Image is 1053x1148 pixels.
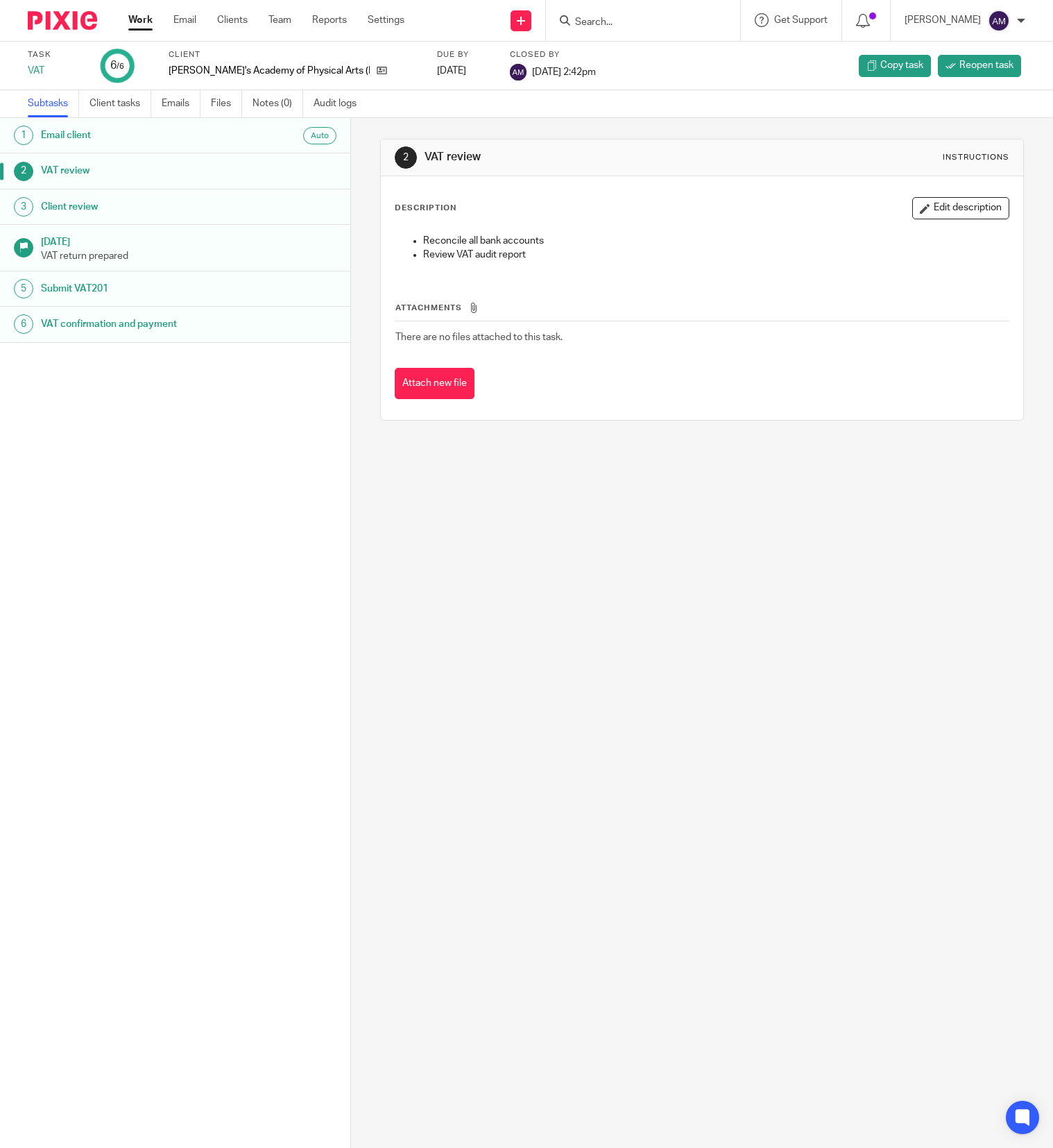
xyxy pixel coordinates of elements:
a: Email [173,13,196,27]
a: Subtasks [28,90,79,117]
a: Files [211,90,242,117]
div: 3 [14,197,33,217]
span: Attachments [395,304,462,312]
div: 6 [14,314,33,334]
button: Edit description [912,197,1009,219]
span: There are no files attached to this task. [395,332,563,342]
div: 2 [395,146,417,169]
img: svg%3E [988,10,1010,32]
span: Reopen task [959,58,1013,72]
span: Copy task [880,58,923,72]
label: Due by [437,49,493,60]
div: 5 [14,279,33,298]
a: Work [128,13,153,27]
div: VAT [28,64,83,78]
span: [DATE] 2:42pm [532,67,596,76]
div: 2 [14,162,33,181]
label: Closed by [510,49,596,60]
h1: VAT review [41,160,238,181]
a: Reopen task [938,55,1021,77]
h1: Submit VAT201 [41,278,238,299]
a: Clients [217,13,248,27]
a: Emails [162,90,200,117]
h1: Client review [41,196,238,217]
a: Client tasks [89,90,151,117]
div: 6 [110,58,124,74]
label: Client [169,49,420,60]
a: Settings [368,13,404,27]
a: Team [268,13,291,27]
p: Review VAT audit report [423,248,1009,262]
button: Attach new file [395,368,474,399]
p: [PERSON_NAME] [905,13,981,27]
p: VAT return prepared [41,249,336,263]
p: Description [395,203,456,214]
a: Audit logs [314,90,367,117]
div: [DATE] [437,64,493,78]
p: [PERSON_NAME]'s Academy of Physical Arts (Pty) Ltd [169,64,370,78]
div: Instructions [943,152,1009,163]
div: Auto [303,127,336,144]
h1: Email client [41,125,238,146]
a: Reports [312,13,347,27]
label: Task [28,49,83,60]
a: Notes (0) [252,90,303,117]
span: Get Support [774,15,828,25]
a: Copy task [859,55,931,77]
h1: [DATE] [41,232,336,249]
img: Pixie [28,11,97,30]
input: Search [574,17,699,29]
h1: VAT review [425,150,732,164]
div: 1 [14,126,33,145]
img: svg%3E [510,64,526,81]
p: Reconcile all bank accounts [423,234,1009,248]
h1: VAT confirmation and payment [41,314,238,335]
small: /6 [117,62,124,70]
